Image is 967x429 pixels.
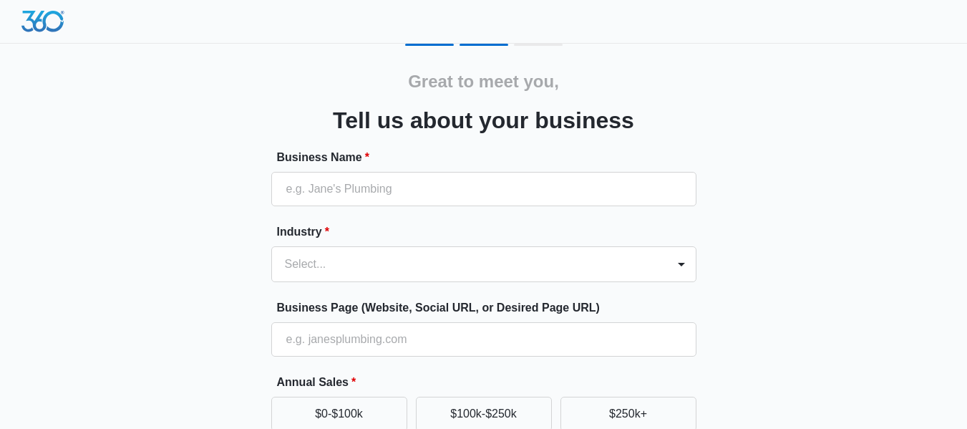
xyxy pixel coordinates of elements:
[271,172,696,206] input: e.g. Jane's Plumbing
[277,374,702,391] label: Annual Sales
[277,223,702,241] label: Industry
[277,299,702,317] label: Business Page (Website, Social URL, or Desired Page URL)
[277,149,702,166] label: Business Name
[333,103,634,138] h3: Tell us about your business
[271,322,696,357] input: e.g. janesplumbing.com
[408,69,559,95] h2: Great to meet you,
